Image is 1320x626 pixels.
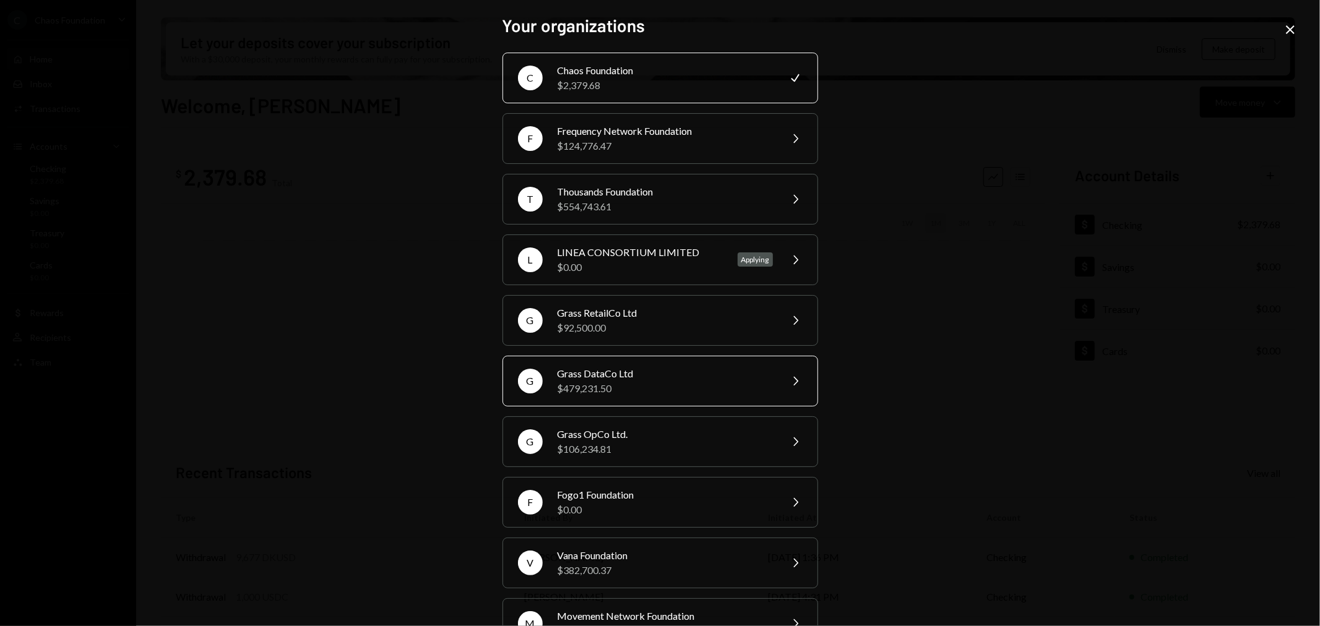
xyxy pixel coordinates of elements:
[558,199,773,214] div: $554,743.61
[558,442,773,457] div: $106,234.81
[503,295,818,346] button: GGrass RetailCo Ltd$92,500.00
[503,356,818,406] button: GGrass DataCo Ltd$479,231.50
[503,234,818,285] button: LLINEA CONSORTIUM LIMITED$0.00Applying
[518,126,543,151] div: F
[558,184,773,199] div: Thousands Foundation
[558,124,773,139] div: Frequency Network Foundation
[558,139,773,153] div: $124,776.47
[518,490,543,515] div: F
[558,245,723,260] div: LINEA CONSORTIUM LIMITED
[503,174,818,225] button: TThousands Foundation$554,743.61
[558,63,773,78] div: Chaos Foundation
[518,187,543,212] div: T
[558,306,773,320] div: Grass RetailCo Ltd
[518,66,543,90] div: C
[558,502,773,517] div: $0.00
[503,477,818,528] button: FFogo1 Foundation$0.00
[503,113,818,164] button: FFrequency Network Foundation$124,776.47
[738,252,773,267] div: Applying
[503,53,818,103] button: CChaos Foundation$2,379.68
[558,548,773,563] div: Vana Foundation
[558,366,773,381] div: Grass DataCo Ltd
[518,308,543,333] div: G
[558,381,773,396] div: $479,231.50
[518,247,543,272] div: L
[558,487,773,502] div: Fogo1 Foundation
[503,416,818,467] button: GGrass OpCo Ltd.$106,234.81
[558,260,723,275] div: $0.00
[558,563,773,578] div: $382,700.37
[518,369,543,393] div: G
[503,14,818,38] h2: Your organizations
[503,538,818,588] button: VVana Foundation$382,700.37
[558,609,773,624] div: Movement Network Foundation
[558,78,773,93] div: $2,379.68
[558,427,773,442] div: Grass OpCo Ltd.
[518,429,543,454] div: G
[518,551,543,575] div: V
[558,320,773,335] div: $92,500.00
